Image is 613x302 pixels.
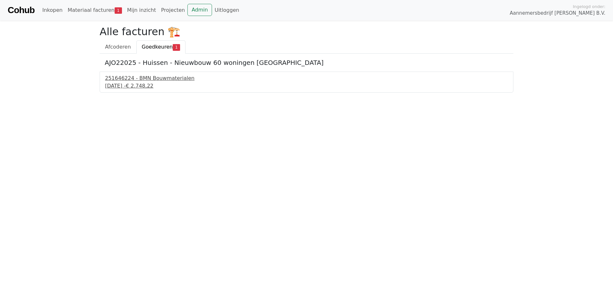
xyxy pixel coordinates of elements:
[100,40,136,54] a: Afcoderen
[573,4,605,10] span: Ingelogd onder:
[126,83,154,89] span: € 2.748,22
[105,74,508,90] a: 251646224 - BMN Bouwmaterialen[DATE] -€ 2.748,22
[510,10,605,17] span: Aannemersbedrijf [PERSON_NAME] B.V.
[105,74,508,82] div: 251646224 - BMN Bouwmaterialen
[115,7,122,14] span: 1
[105,59,508,66] h5: AJO22025 - Huissen - Nieuwbouw 60 woningen [GEOGRAPHIC_DATA]
[100,26,513,38] h2: Alle facturen 🏗️
[187,4,212,16] a: Admin
[65,4,125,17] a: Materiaal facturen1
[40,4,65,17] a: Inkopen
[158,4,187,17] a: Projecten
[105,44,131,50] span: Afcoderen
[173,44,180,50] span: 1
[105,82,508,90] div: [DATE] -
[8,3,34,18] a: Cohub
[212,4,242,17] a: Uitloggen
[142,44,173,50] span: Goedkeuren
[136,40,185,54] a: Goedkeuren1
[125,4,159,17] a: Mijn inzicht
